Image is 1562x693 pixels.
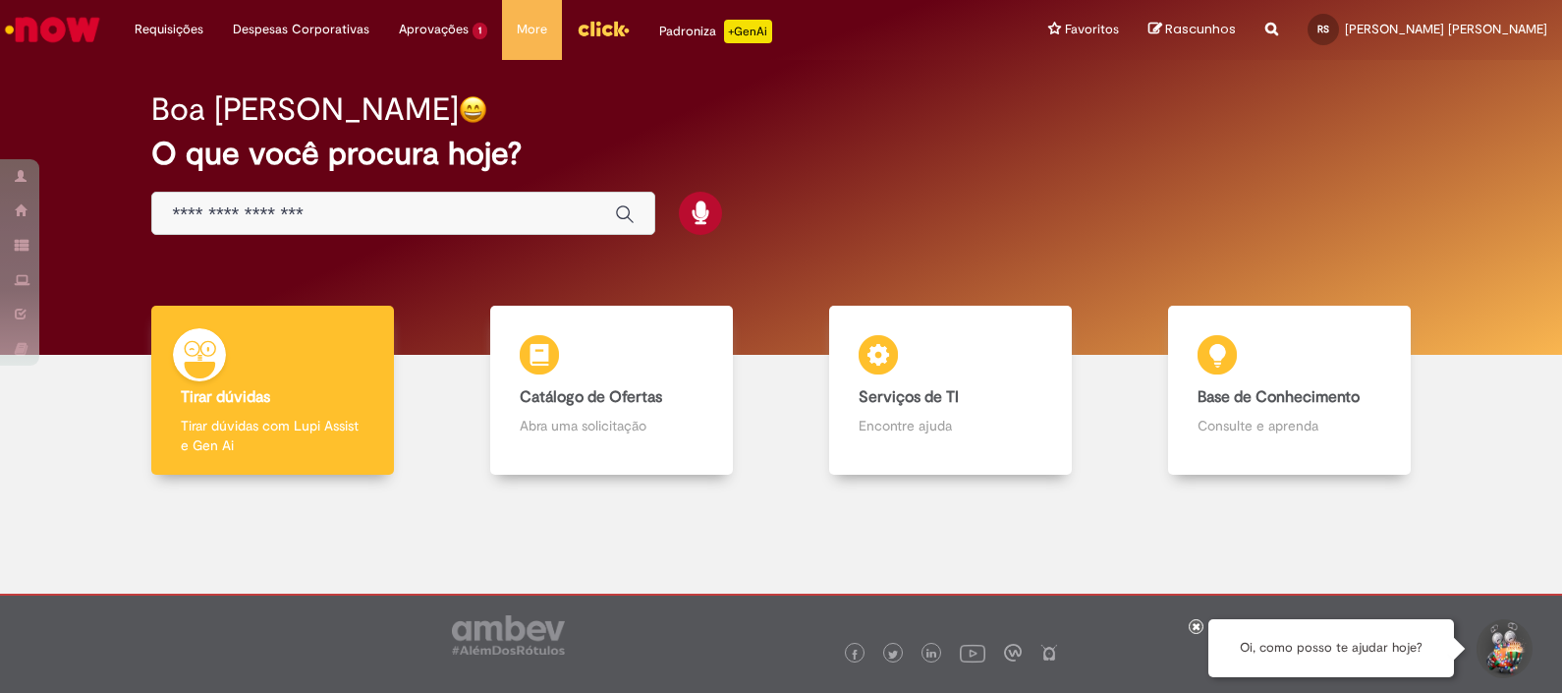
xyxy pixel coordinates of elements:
[926,649,936,661] img: logo_footer_linkedin.png
[1198,416,1381,435] p: Consulte e aprenda
[1317,23,1329,35] span: RS
[520,416,703,435] p: Abra uma solicitação
[399,20,469,39] span: Aprovações
[859,387,959,407] b: Serviços de TI
[850,650,860,660] img: logo_footer_facebook.png
[473,23,487,39] span: 1
[517,20,547,39] span: More
[1208,619,1454,677] div: Oi, como posso te ajudar hoje?
[233,20,369,39] span: Despesas Corporativas
[1165,20,1236,38] span: Rascunhos
[520,387,662,407] b: Catálogo de Ofertas
[1065,20,1119,39] span: Favoritos
[960,640,985,665] img: logo_footer_youtube.png
[781,306,1120,476] a: Serviços de TI Encontre ajuda
[1474,619,1533,678] button: Iniciar Conversa de Suporte
[151,92,459,127] h2: Boa [PERSON_NAME]
[1120,306,1459,476] a: Base de Conhecimento Consulte e aprenda
[659,20,772,43] div: Padroniza
[135,20,203,39] span: Requisições
[1004,644,1022,662] img: logo_footer_workplace.png
[151,137,1410,171] h2: O que você procura hoje?
[181,416,364,455] p: Tirar dúvidas com Lupi Assist e Gen Ai
[1345,21,1547,37] span: [PERSON_NAME] [PERSON_NAME]
[181,387,270,407] b: Tirar dúvidas
[459,95,487,124] img: happy-face.png
[452,615,565,655] img: logo_footer_ambev_rotulo_gray.png
[1040,644,1058,662] img: logo_footer_naosei.png
[1148,21,1236,39] a: Rascunhos
[888,650,898,660] img: logo_footer_twitter.png
[859,416,1042,435] p: Encontre ajuda
[1198,387,1360,407] b: Base de Conhecimento
[2,10,103,49] img: ServiceNow
[103,306,442,476] a: Tirar dúvidas Tirar dúvidas com Lupi Assist e Gen Ai
[577,14,630,43] img: click_logo_yellow_360x200.png
[724,20,772,43] p: +GenAi
[442,306,781,476] a: Catálogo de Ofertas Abra uma solicitação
